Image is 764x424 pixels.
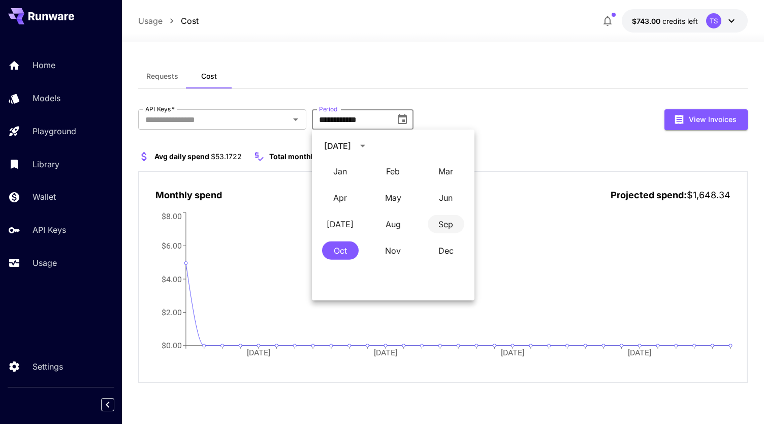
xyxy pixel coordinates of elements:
[428,162,464,180] button: March
[211,152,242,161] span: $53.1722
[375,215,411,233] button: August
[33,92,60,104] p: Models
[154,152,209,161] span: Avg daily spend
[662,17,698,25] span: credits left
[162,341,182,350] tspan: $0.00
[354,137,371,155] button: calendar view is open, switch to year view
[428,241,464,260] button: December
[33,59,55,71] p: Home
[289,112,303,127] button: Open
[162,241,182,251] tspan: $6.00
[146,72,178,81] span: Requests
[101,398,114,411] button: Collapse sidebar
[109,396,122,414] div: Collapse sidebar
[687,190,730,200] span: $1,648.34
[322,215,359,233] button: July
[138,15,199,27] nav: breadcrumb
[181,15,199,27] a: Cost
[138,15,163,27] a: Usage
[162,211,182,221] tspan: $8.00
[611,190,687,200] span: Projected spend:
[33,191,56,203] p: Wallet
[428,215,464,233] button: September
[375,189,411,207] button: May
[33,224,66,236] p: API Keys
[428,189,464,207] button: June
[247,348,270,357] tspan: [DATE]
[501,348,524,357] tspan: [DATE]
[269,152,340,161] span: Total monthly spend
[319,105,338,113] label: Period
[201,72,217,81] span: Cost
[33,158,59,170] p: Library
[162,274,182,284] tspan: $4.00
[706,13,721,28] div: TS
[322,189,359,207] button: April
[664,109,748,130] button: View Invoices
[622,9,748,33] button: $742.99782TS
[632,17,662,25] span: $743.00
[33,125,76,137] p: Playground
[628,348,652,357] tspan: [DATE]
[392,109,412,130] button: Choose date, selected date is Oct 1, 2025
[145,105,175,113] label: API Keys
[162,308,182,317] tspan: $2.00
[375,241,411,260] button: November
[664,114,748,124] a: View Invoices
[33,257,57,269] p: Usage
[322,241,359,260] button: October
[155,188,222,202] p: Monthly spend
[33,360,63,373] p: Settings
[374,348,397,357] tspan: [DATE]
[322,162,359,180] button: January
[324,140,351,152] div: [DATE]
[375,162,411,180] button: February
[632,16,698,26] div: $742.99782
